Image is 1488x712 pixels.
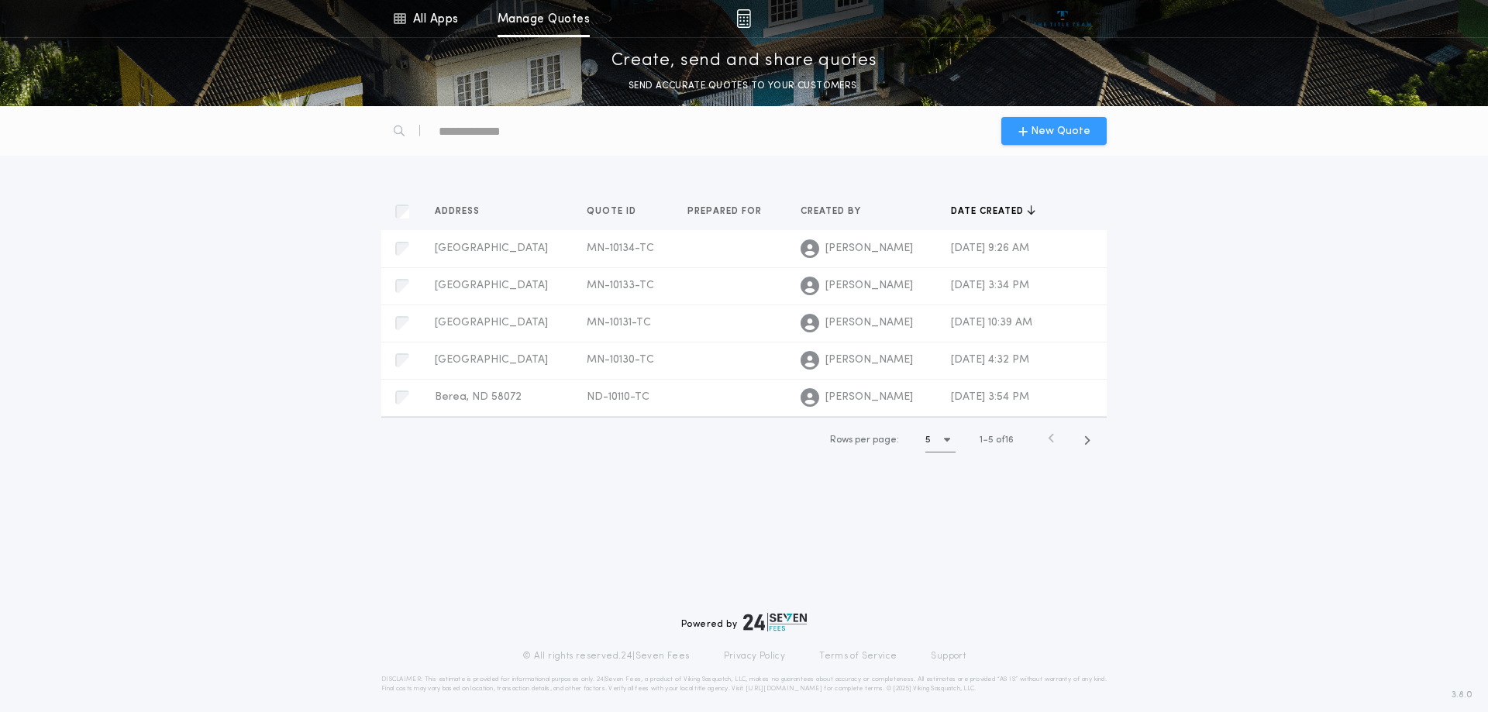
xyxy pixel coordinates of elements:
[925,428,956,452] button: 5
[587,317,651,328] span: MN-10131-TC
[951,354,1029,366] span: [DATE] 4:32 PM
[825,241,913,256] span: [PERSON_NAME]
[830,435,899,445] span: Rows per page:
[825,353,913,368] span: [PERSON_NAME]
[951,205,1027,218] span: Date created
[522,650,690,662] p: © All rights reserved. 24|Seven Fees
[736,9,751,28] img: img
[587,354,654,366] span: MN-10130-TC
[1034,11,1092,26] img: vs-icon
[435,317,548,328] span: [GEOGRAPHIC_DATA]
[819,650,897,662] a: Terms of Service
[681,613,807,631] div: Powered by
[1031,123,1090,139] span: New Quote
[931,650,966,662] a: Support
[724,650,786,662] a: Privacy Policy
[951,204,1035,219] button: Date created
[629,78,859,94] p: SEND ACCURATE QUOTES TO YOUR CUSTOMERS.
[1452,688,1472,702] span: 3.8.0
[1001,117,1107,145] button: New Quote
[435,391,522,403] span: Berea, ND 58072
[996,433,1014,447] span: of 16
[746,686,822,692] a: [URL][DOMAIN_NAME]
[951,391,1029,403] span: [DATE] 3:54 PM
[435,242,548,254] span: [GEOGRAPHIC_DATA]
[381,675,1107,693] p: DISCLAIMER: This estimate is provided for informational purposes only. 24|Seven Fees, a product o...
[611,49,877,74] p: Create, send and share quotes
[587,280,654,291] span: MN-10133-TC
[951,280,1029,291] span: [DATE] 3:34 PM
[587,205,639,218] span: Quote ID
[825,315,913,331] span: [PERSON_NAME]
[980,435,983,445] span: 1
[951,242,1029,254] span: [DATE] 9:26 AM
[801,205,864,218] span: Created by
[435,280,548,291] span: [GEOGRAPHIC_DATA]
[825,278,913,294] span: [PERSON_NAME]
[435,204,491,219] button: Address
[435,205,483,218] span: Address
[825,390,913,405] span: [PERSON_NAME]
[743,613,807,631] img: logo
[587,242,654,254] span: MN-10134-TC
[925,432,931,448] h1: 5
[801,204,873,219] button: Created by
[687,205,765,218] span: Prepared for
[435,354,548,366] span: [GEOGRAPHIC_DATA]
[587,391,649,403] span: ND-10110-TC
[988,435,994,445] span: 5
[951,317,1032,328] span: [DATE] 10:39 AM
[587,204,648,219] button: Quote ID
